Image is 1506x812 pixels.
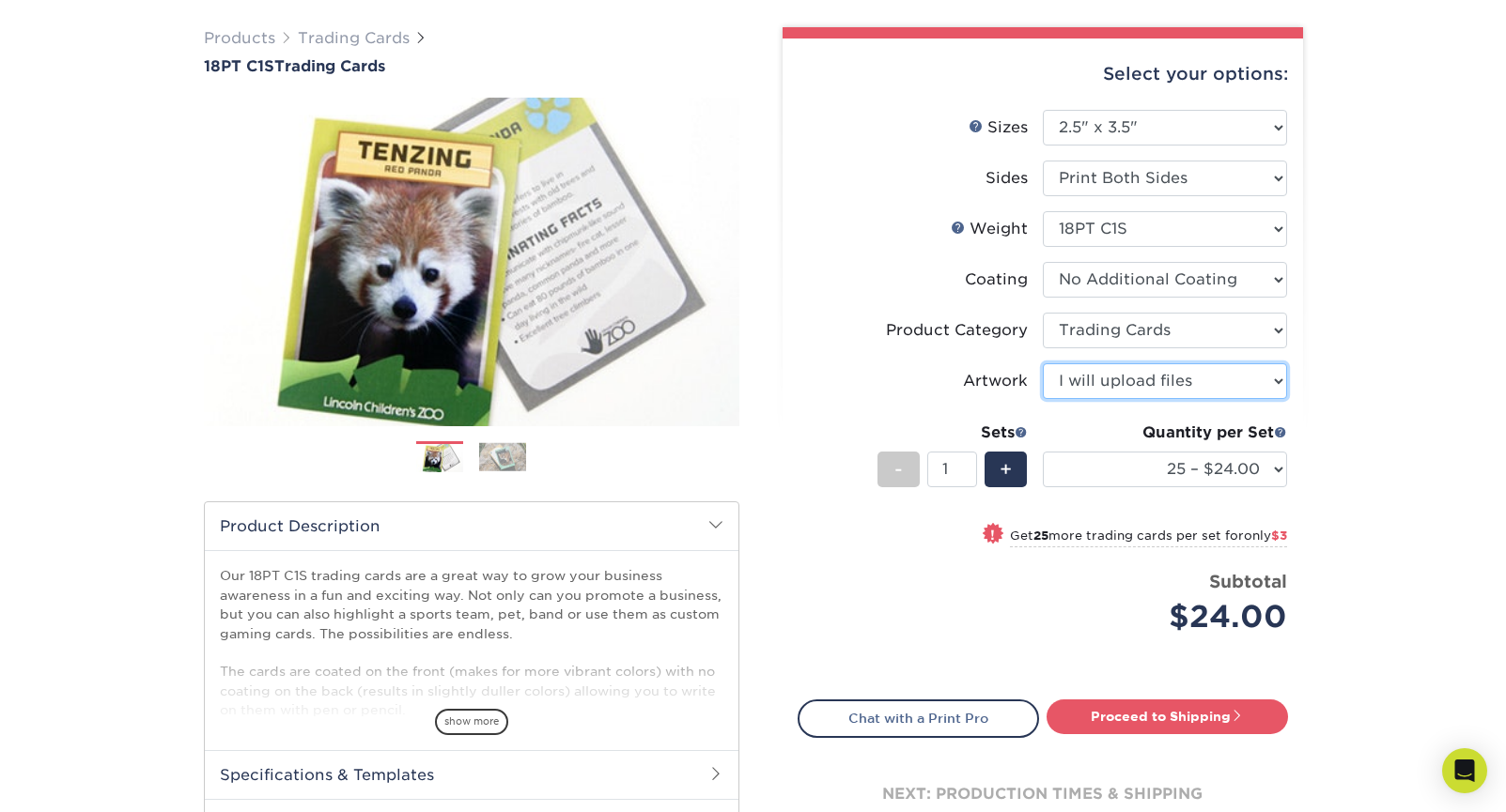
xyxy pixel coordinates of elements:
[204,57,274,75] span: 18PT C1S
[479,442,526,471] img: Trading Cards 02
[298,29,410,47] a: Trading Cards
[1043,421,1287,444] div: Quantity per Set
[435,709,508,734] span: show more
[5,755,160,805] iframe: Google Customer Reviews
[205,502,738,550] h2: Product Description
[969,116,1028,139] div: Sizes
[798,699,1039,737] a: Chat with a Print Pro
[205,750,738,799] h2: Specifications & Templates
[1047,699,1288,733] a: Proceed to Shipping
[1271,529,1287,543] span: $3
[220,566,723,719] p: Our 18PT C1S trading cards are a great way to grow your business awareness in a fun and exciting ...
[1244,529,1287,543] span: only
[416,442,463,475] img: Trading Cards 01
[204,57,739,75] h1: Trading Cards
[1000,455,1012,483] span: +
[963,370,1028,392] div: Artwork
[1209,571,1287,591] strong: Subtotal
[894,455,903,483] span: -
[1033,529,1048,543] strong: 25
[1010,529,1287,547] small: Get more trading cards per set for
[951,218,1028,240] div: Weight
[204,29,275,47] a: Products
[1442,748,1487,793] div: Open Intercom Messenger
[886,319,1028,342] div: Product Category
[986,167,1028,190] div: Sides
[798,38,1288,110] div: Select your options:
[877,421,1028,444] div: Sets
[965,268,1028,291] div: Coating
[204,77,739,447] img: 18PT C1S 01
[990,525,995,544] span: !
[1057,594,1287,639] div: $24.00
[204,57,739,75] a: 18PT C1STrading Cards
